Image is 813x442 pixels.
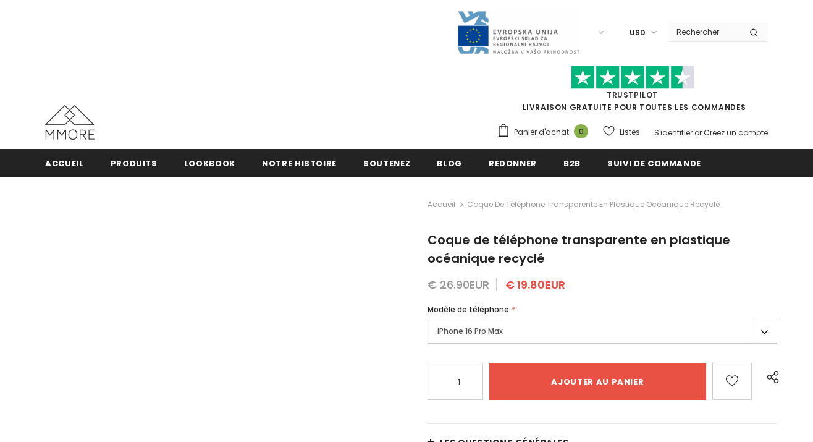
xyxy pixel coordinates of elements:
[184,158,235,169] span: Lookbook
[437,158,462,169] span: Blog
[262,158,337,169] span: Notre histoire
[45,158,84,169] span: Accueil
[262,149,337,177] a: Notre histoire
[694,127,702,138] span: or
[428,304,509,315] span: Modèle de téléphone
[669,23,740,41] input: Search Site
[607,158,701,169] span: Suivi de commande
[428,277,489,292] span: € 26.90EUR
[497,71,768,113] span: LIVRAISON GRATUITE POUR TOUTES LES COMMANDES
[428,197,455,212] a: Accueil
[603,121,640,143] a: Listes
[489,158,537,169] span: Redonner
[457,27,580,37] a: Javni Razpis
[45,105,95,140] img: Cas MMORE
[489,149,537,177] a: Redonner
[497,123,594,142] a: Panier d'achat 0
[363,149,410,177] a: soutenez
[607,90,658,100] a: TrustPilot
[111,149,158,177] a: Produits
[489,363,707,400] input: Ajouter au panier
[654,127,693,138] a: S'identifier
[428,231,730,267] span: Coque de téléphone transparente en plastique océanique recyclé
[704,127,768,138] a: Créez un compte
[630,27,646,39] span: USD
[437,149,462,177] a: Blog
[563,149,581,177] a: B2B
[184,149,235,177] a: Lookbook
[363,158,410,169] span: soutenez
[111,158,158,169] span: Produits
[467,197,720,212] span: Coque de téléphone transparente en plastique océanique recyclé
[571,66,694,90] img: Faites confiance aux étoiles pilotes
[505,277,565,292] span: € 19.80EUR
[620,126,640,138] span: Listes
[457,10,580,55] img: Javni Razpis
[45,149,84,177] a: Accueil
[607,149,701,177] a: Suivi de commande
[574,124,588,138] span: 0
[514,126,569,138] span: Panier d'achat
[563,158,581,169] span: B2B
[428,320,777,344] label: iPhone 16 Pro Max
